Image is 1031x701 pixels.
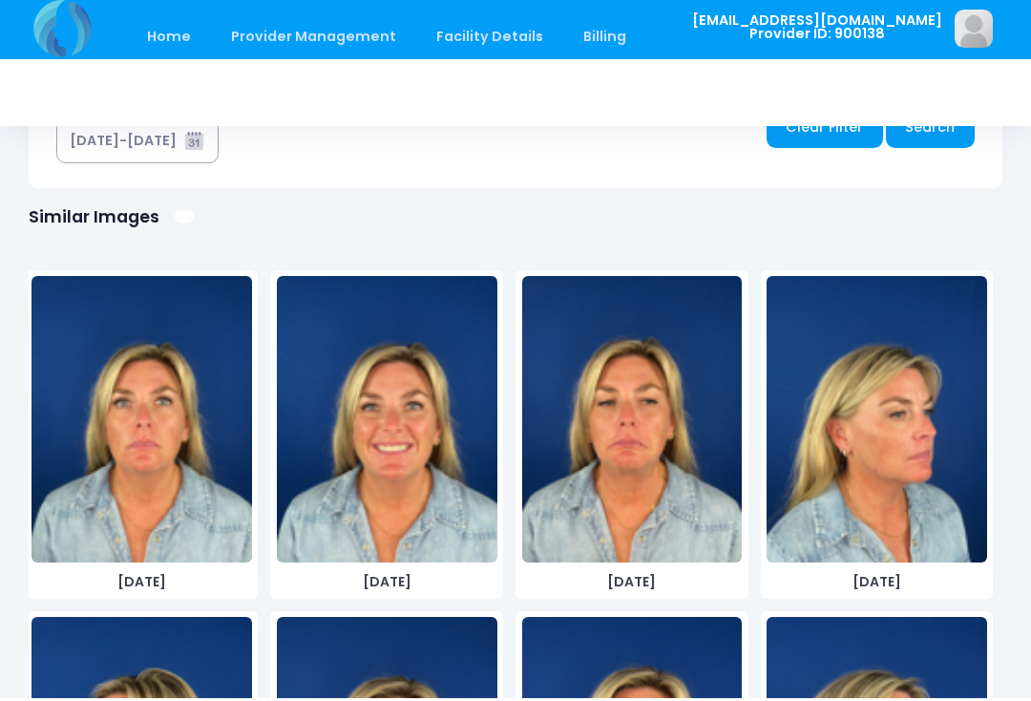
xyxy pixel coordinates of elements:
[692,16,942,44] span: [EMAIL_ADDRESS][DOMAIN_NAME] Provider ID: 900138
[418,17,562,62] a: Facility Details
[565,17,645,62] a: Billing
[886,110,975,151] a: Search
[767,575,987,595] span: [DATE]
[32,575,252,595] span: [DATE]
[522,279,743,565] img: image
[648,17,722,62] a: Staff
[32,279,252,565] img: image
[767,110,883,151] a: Clear Filter
[767,279,987,565] img: image
[70,134,177,154] div: [DATE]-[DATE]
[212,17,414,62] a: Provider Management
[522,575,743,595] span: [DATE]
[277,575,497,595] span: [DATE]
[128,17,209,62] a: Home
[277,279,497,565] img: image
[955,12,993,51] img: image
[29,209,159,229] h1: Similar Images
